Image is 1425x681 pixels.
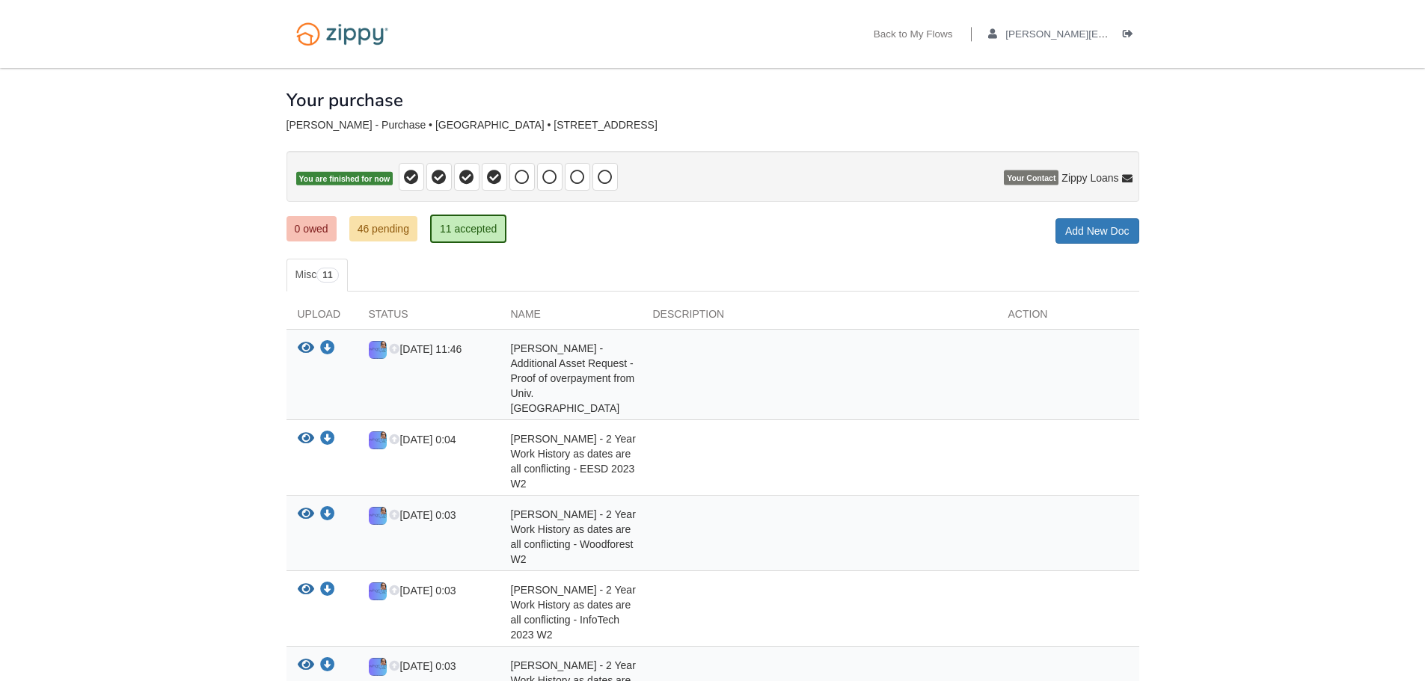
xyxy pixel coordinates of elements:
img: Upload Icon [369,507,387,525]
img: Logo [286,15,398,53]
span: [DATE] 0:03 [389,585,456,597]
a: Download Sarah Nolan - 2 Year Work History as dates are all conflicting - EESD 2023 W2 [320,434,335,446]
button: View Sarah Nolan - 2 Year Work History as dates are all conflicting - Laurel Co 2023 W2 [298,658,314,674]
a: 0 owed [286,216,337,241]
button: View Sarah Nolan - Additional Asset Request - Proof of overpayment from Univ. Cumberla [298,341,314,357]
span: You are finished for now [296,172,393,186]
img: Upload Icon [369,582,387,600]
h1: Your purchase [286,90,403,110]
a: Download Sarah Nolan - 2 Year Work History as dates are all conflicting - InfoTech 2023 W2 [320,585,335,597]
span: [DATE] 0:04 [389,434,456,446]
img: Upload Icon [369,341,387,359]
img: Upload Icon [369,658,387,676]
div: Action [997,306,1139,329]
span: [DATE] 11:46 [389,343,462,355]
div: Status [358,306,500,329]
span: [PERSON_NAME] - 2 Year Work History as dates are all conflicting - EESD 2023 W2 [511,433,636,490]
a: Add New Doc [1055,218,1139,244]
div: [PERSON_NAME] - Purchase • [GEOGRAPHIC_DATA] • [STREET_ADDRESS] [286,119,1139,132]
span: [PERSON_NAME] - 2 Year Work History as dates are all conflicting - Woodforest W2 [511,508,636,565]
a: Misc [286,259,348,292]
span: [DATE] 0:03 [389,509,456,521]
span: [DATE] 0:03 [389,660,456,672]
div: Description [642,306,997,329]
button: View Sarah Nolan - 2 Year Work History as dates are all conflicting - EESD 2023 W2 [298,431,314,447]
span: nolan.sarah@mail.com [1005,28,1343,40]
span: [PERSON_NAME] - 2 Year Work History as dates are all conflicting - InfoTech 2023 W2 [511,584,636,641]
span: Zippy Loans [1061,170,1118,185]
img: Upload Icon [369,431,387,449]
a: edit profile [988,28,1343,43]
button: View Sarah Nolan - 2 Year Work History as dates are all conflicting - Woodforest W2 [298,507,314,523]
a: Log out [1123,28,1139,43]
span: [PERSON_NAME] - Additional Asset Request - Proof of overpayment from Univ. [GEOGRAPHIC_DATA] [511,342,635,414]
a: Back to My Flows [874,28,953,43]
span: Your Contact [1004,170,1058,185]
div: Upload [286,306,358,329]
a: Download Sarah Nolan - 2 Year Work History as dates are all conflicting - Woodforest W2 [320,509,335,521]
a: Download Sarah Nolan - 2 Year Work History as dates are all conflicting - Laurel Co 2023 W2 [320,660,335,672]
a: Download Sarah Nolan - Additional Asset Request - Proof of overpayment from Univ. Cumberla [320,343,335,355]
a: 46 pending [349,216,417,241]
span: 11 [316,268,338,283]
a: 11 accepted [430,215,506,243]
div: Name [500,306,642,329]
button: View Sarah Nolan - 2 Year Work History as dates are all conflicting - InfoTech 2023 W2 [298,582,314,598]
